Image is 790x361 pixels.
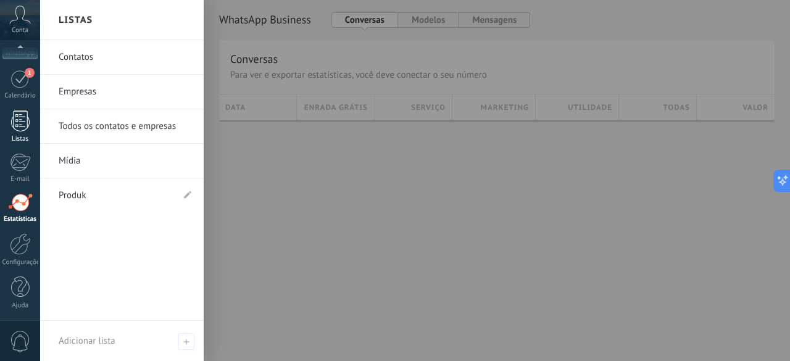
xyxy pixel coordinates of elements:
h2: Listas [59,1,93,39]
div: Calendário [2,92,38,100]
div: E-mail [2,175,38,183]
span: Adicionar lista [178,333,194,350]
a: Empresas [59,75,191,109]
a: Todos os contatos e empresas [59,109,191,144]
span: 1 [25,68,35,78]
div: Estatísticas [2,215,38,223]
div: Ajuda [2,302,38,310]
a: Produk [59,178,173,213]
a: Contatos [59,40,191,75]
a: Mídia [59,144,191,178]
div: Configurações [2,259,38,267]
div: Listas [2,135,38,143]
span: Adicionar lista [59,335,115,347]
span: Conta [12,27,28,35]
